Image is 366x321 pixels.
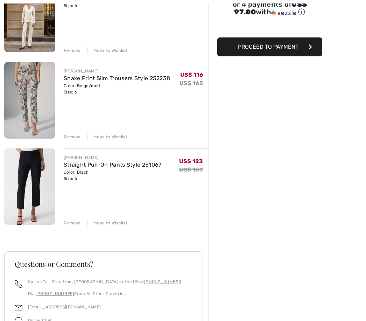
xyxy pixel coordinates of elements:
p: Dial From All Other Countries [28,291,183,297]
div: Remove [64,47,81,54]
a: [PHONE_NUMBER] [36,291,74,296]
div: Move to Wishlist [87,134,127,140]
div: Remove [64,134,81,140]
a: Straight Pull-On Pants Style 251067 [64,161,162,168]
span: Proceed to Payment [238,43,298,50]
div: [PERSON_NAME] [64,68,170,74]
a: [PHONE_NUMBER] [144,279,183,284]
div: [PERSON_NAME] [64,154,162,161]
img: email [15,304,22,312]
div: Move to Wishlist [87,220,127,226]
div: or 4 payments ofUS$ 97.00withSezzle Click to learn more about Sezzle [217,1,322,19]
img: Straight Pull-On Pants Style 251067 [4,148,55,225]
img: Snake Print Slim Trousers Style 252238 [4,62,55,139]
img: call [15,280,22,288]
s: US$ 189 [179,166,203,173]
s: US$ 165 [180,80,203,86]
p: Call us Toll-Free from [GEOGRAPHIC_DATA] or the US at [28,279,183,285]
div: or 4 payments of with [217,1,322,17]
h3: Questions or Comments? [15,260,192,267]
a: Snake Print Slim Trousers Style 252238 [64,75,170,82]
div: Color: Black Size: 6 [64,169,162,182]
div: Move to Wishlist [87,47,127,54]
a: [EMAIL_ADDRESS][DOMAIN_NAME] [28,305,101,309]
span: US$ 123 [179,158,203,165]
div: Remove [64,220,81,226]
iframe: PayPal-paypal [217,19,322,35]
img: Sezzle [271,10,296,16]
div: Color: Beige/multi Size: 6 [64,83,170,95]
button: Proceed to Payment [217,37,322,56]
span: US$ 116 [180,71,203,78]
